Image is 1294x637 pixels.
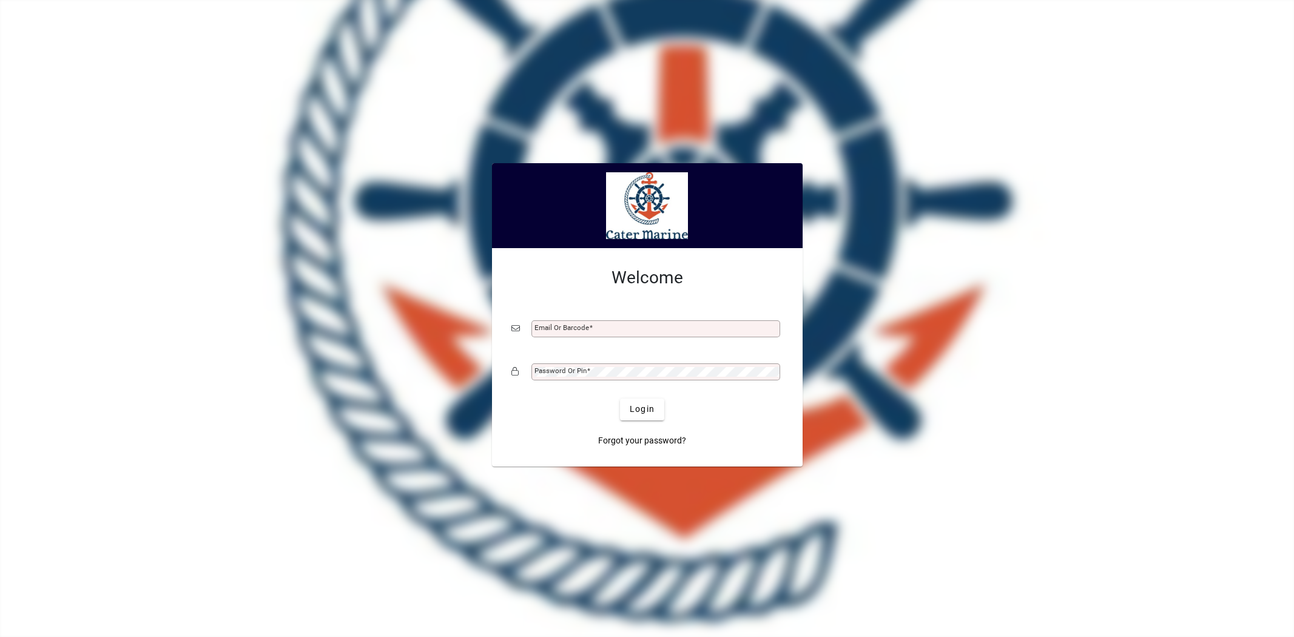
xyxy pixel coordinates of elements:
[593,430,691,452] a: Forgot your password?
[511,268,783,288] h2: Welcome
[620,399,664,420] button: Login
[598,434,686,447] span: Forgot your password?
[630,403,655,416] span: Login
[534,366,587,375] mat-label: Password or Pin
[534,323,589,332] mat-label: Email or Barcode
